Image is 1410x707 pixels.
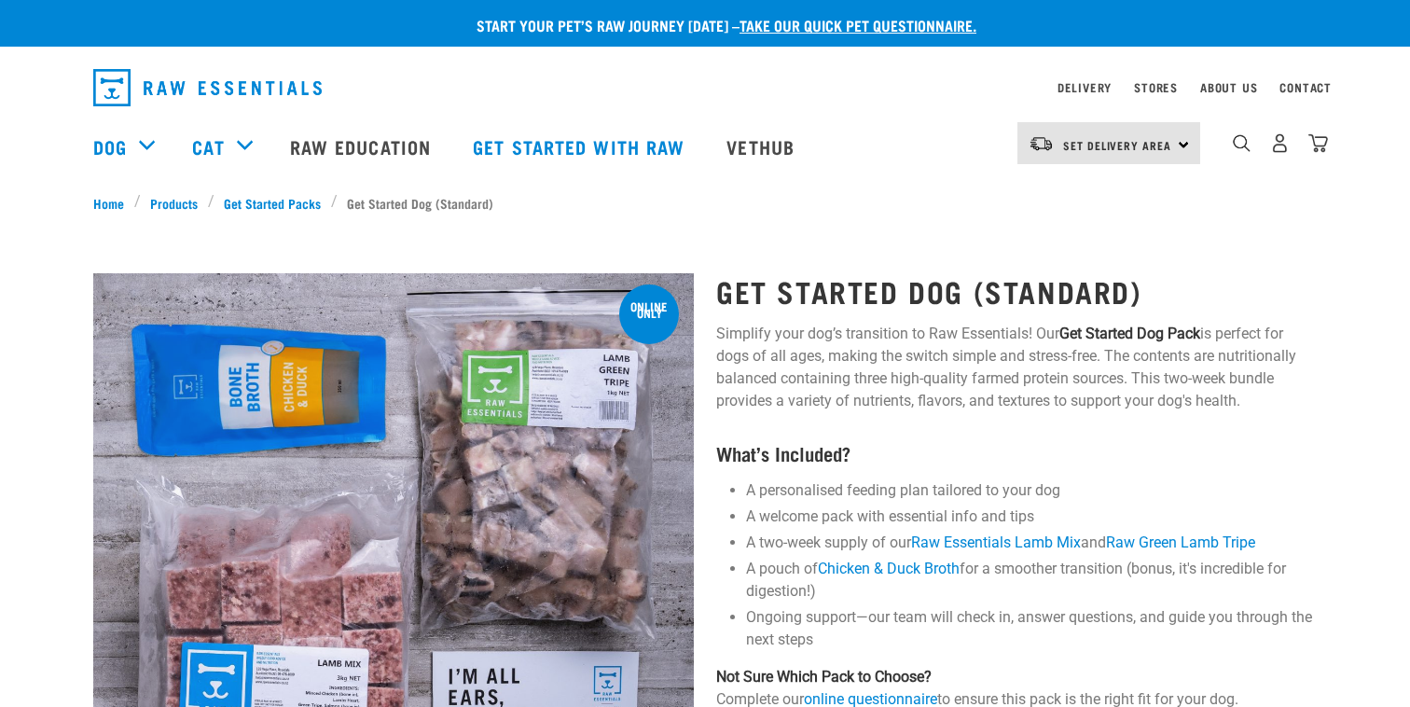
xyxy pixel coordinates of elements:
a: About Us [1200,84,1257,90]
a: Raw Green Lamb Tripe [1106,534,1255,551]
h1: Get Started Dog (Standard) [716,274,1317,308]
nav: dropdown navigation [78,62,1332,114]
a: Raw Education [271,109,454,184]
span: Set Delivery Area [1063,142,1171,148]
img: home-icon-1@2x.png [1233,134,1251,152]
li: A pouch of for a smoother transition (bonus, it's incredible for digestion!) [746,558,1317,603]
a: Delivery [1057,84,1112,90]
a: Cat [192,132,224,160]
strong: What’s Included? [716,448,850,458]
img: user.png [1270,133,1290,153]
a: take our quick pet questionnaire. [740,21,976,29]
li: Ongoing support—our team will check in, answer questions, and guide you through the next steps [746,606,1317,651]
img: Raw Essentials Logo [93,69,322,106]
img: van-moving.png [1029,135,1054,152]
li: A two-week supply of our and [746,532,1317,554]
strong: Get Started Dog Pack [1059,325,1200,342]
a: Products [141,193,208,213]
a: Chicken & Duck Broth [818,560,960,577]
li: A welcome pack with essential info and tips [746,506,1317,528]
strong: Not Sure Which Pack to Choose? [716,668,932,686]
a: Dog [93,132,127,160]
nav: breadcrumbs [93,193,1317,213]
a: Stores [1134,84,1178,90]
a: Raw Essentials Lamb Mix [911,534,1081,551]
p: Simplify your dog’s transition to Raw Essentials! Our is perfect for dogs of all ages, making the... [716,323,1317,412]
a: Get Started Packs [214,193,331,213]
a: Contact [1279,84,1332,90]
li: A personalised feeding plan tailored to your dog [746,479,1317,502]
a: Get started with Raw [454,109,708,184]
a: Vethub [708,109,818,184]
a: Home [93,193,134,213]
img: home-icon@2x.png [1308,133,1328,153]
